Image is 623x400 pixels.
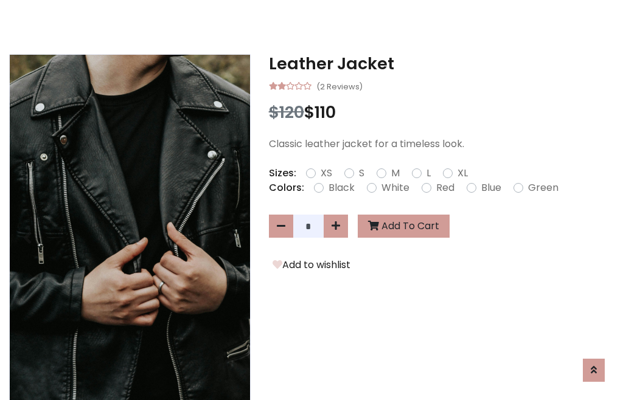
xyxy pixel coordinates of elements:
p: Colors: [269,181,304,195]
button: Add To Cart [358,215,450,238]
button: Add to wishlist [269,257,354,273]
span: 110 [315,101,336,123]
label: S [359,166,364,181]
label: Red [436,181,454,195]
p: Sizes: [269,166,296,181]
label: L [426,166,431,181]
label: Black [329,181,355,195]
small: (2 Reviews) [316,78,363,93]
h3: $ [269,103,614,122]
label: XS [321,166,332,181]
span: $120 [269,101,304,123]
h3: Leather Jacket [269,54,614,74]
label: M [391,166,400,181]
label: Green [528,181,559,195]
label: XL [458,166,468,181]
p: Classic leather jacket for a timeless look. [269,137,614,151]
label: White [381,181,409,195]
label: Blue [481,181,501,195]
